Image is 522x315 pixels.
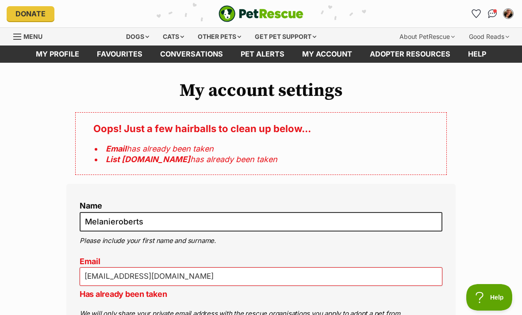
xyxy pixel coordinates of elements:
[293,46,361,63] a: My account
[80,288,442,300] p: Has already been taken
[93,122,438,135] h3: Oops! Just a few hairballs to clean up below...
[88,46,151,63] a: Favourites
[120,28,155,46] div: Dogs
[488,9,497,18] img: chat-41dd97257d64d25036548639549fe6c8038ab92f7586957e7f3b1b290dea8141.svg
[106,155,190,164] strong: List [DOMAIN_NAME]
[466,284,513,311] iframe: Help Scout Beacon - Open
[219,5,303,22] img: logo-e224e6f780fb5917bec1dbf3a21bbac754714ae5b6737aabdf751b685950b380.svg
[27,46,88,63] a: My profile
[157,28,190,46] div: Cats
[485,7,499,21] a: Conversations
[95,155,439,164] li: has already been taken
[95,144,439,154] li: has already been taken
[80,257,442,266] label: Email
[106,144,127,153] strong: Email
[13,28,49,44] a: Menu
[459,46,495,63] a: Help
[504,9,513,18] img: Melanieroberts profile pic
[66,80,456,101] h1: My account settings
[80,236,442,246] p: Please include your first name and surname.
[361,46,459,63] a: Adopter resources
[23,33,42,40] span: Menu
[463,28,515,46] div: Good Reads
[469,7,515,21] ul: Account quick links
[151,46,232,63] a: conversations
[249,28,322,46] div: Get pet support
[219,5,303,22] a: PetRescue
[232,46,293,63] a: Pet alerts
[501,7,515,21] button: My account
[80,201,442,211] label: Name
[7,6,54,21] a: Donate
[393,28,461,46] div: About PetRescue
[469,7,484,21] a: Favourites
[192,28,247,46] div: Other pets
